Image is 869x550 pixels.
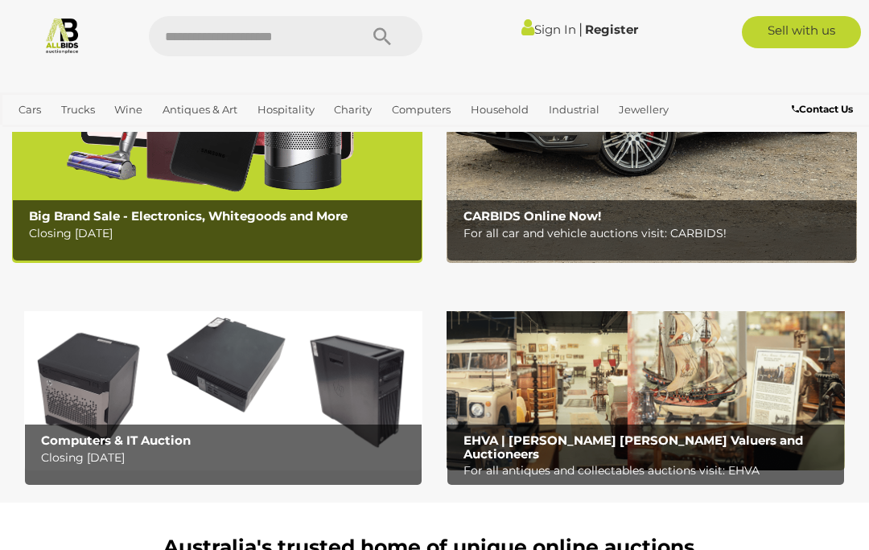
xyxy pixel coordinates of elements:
a: Computers & IT Auction Computers & IT Auction Closing [DATE] [24,295,422,470]
p: For all antiques and collectables auctions visit: EHVA [463,461,837,481]
a: Trucks [55,96,101,123]
a: Household [464,96,535,123]
b: CARBIDS Online Now! [463,208,601,224]
a: Jewellery [612,96,675,123]
a: Sign In [521,22,576,37]
img: EHVA | Evans Hastings Valuers and Auctioneers [447,295,845,470]
a: [GEOGRAPHIC_DATA] [115,123,242,150]
a: Charity [327,96,378,123]
p: Closing [DATE] [41,448,414,468]
b: Contact Us [792,103,853,115]
a: EHVA | Evans Hastings Valuers and Auctioneers EHVA | [PERSON_NAME] [PERSON_NAME] Valuers and Auct... [447,295,845,470]
img: Computers & IT Auction [24,295,422,470]
b: Computers & IT Auction [41,433,191,448]
b: Big Brand Sale - Electronics, Whitegoods and More [29,208,348,224]
a: Sell with us [742,16,862,48]
b: EHVA | [PERSON_NAME] [PERSON_NAME] Valuers and Auctioneers [463,433,803,462]
a: Hospitality [251,96,321,123]
p: Closing [DATE] [29,224,414,244]
a: Cars [12,96,47,123]
a: Computers [385,96,457,123]
a: Antiques & Art [156,96,244,123]
a: Wine [108,96,149,123]
a: Sports [63,123,109,150]
a: Register [585,22,638,37]
a: Office [12,123,56,150]
img: Allbids.com.au [43,16,81,54]
button: Search [342,16,422,56]
span: | [579,20,583,38]
a: Contact Us [792,101,857,118]
a: Industrial [542,96,606,123]
p: For all car and vehicle auctions visit: CARBIDS! [463,224,848,244]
